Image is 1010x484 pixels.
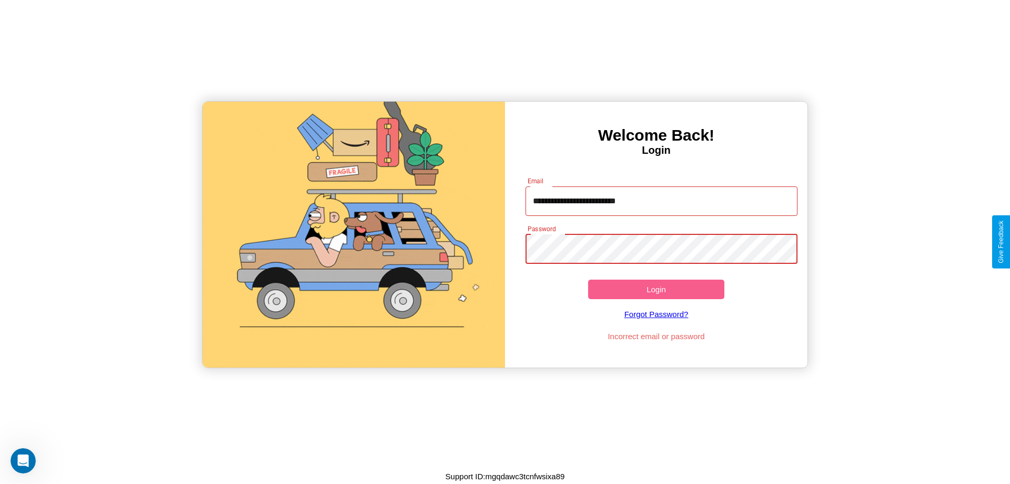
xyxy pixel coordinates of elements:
iframe: Intercom live chat [11,448,36,473]
a: Forgot Password? [520,299,793,329]
div: Give Feedback [997,221,1005,263]
h4: Login [505,144,807,156]
h3: Welcome Back! [505,126,807,144]
p: Support ID: mgqdawc3tcnfwsixa89 [446,469,565,483]
img: gif [203,102,505,368]
button: Login [588,280,724,299]
label: Password [528,224,555,233]
label: Email [528,176,544,185]
p: Incorrect email or password [520,329,793,343]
